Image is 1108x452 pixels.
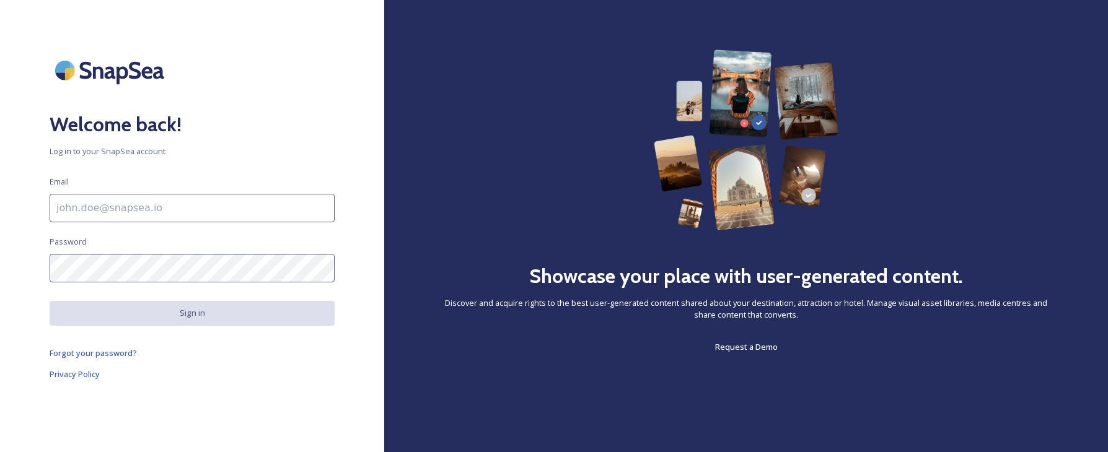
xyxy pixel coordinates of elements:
img: SnapSea Logo [50,50,174,91]
span: Log in to your SnapSea account [50,146,335,157]
h2: Welcome back! [50,110,335,139]
a: Request a Demo [715,339,778,354]
button: Sign in [50,301,335,325]
a: Forgot your password? [50,346,335,360]
a: Privacy Policy [50,367,335,381]
span: Password [50,236,87,248]
span: Email [50,176,69,188]
span: Privacy Policy [50,368,100,380]
span: Forgot your password? [50,347,137,359]
input: john.doe@snapsea.io [50,194,335,222]
h2: Showcase your place with user-generated content. [529,261,963,291]
span: Discover and acquire rights to the best user-generated content shared about your destination, att... [434,297,1058,321]
img: 63b42ca75bacad526042e722_Group%20154-p-800.png [654,50,838,230]
span: Request a Demo [715,341,778,352]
